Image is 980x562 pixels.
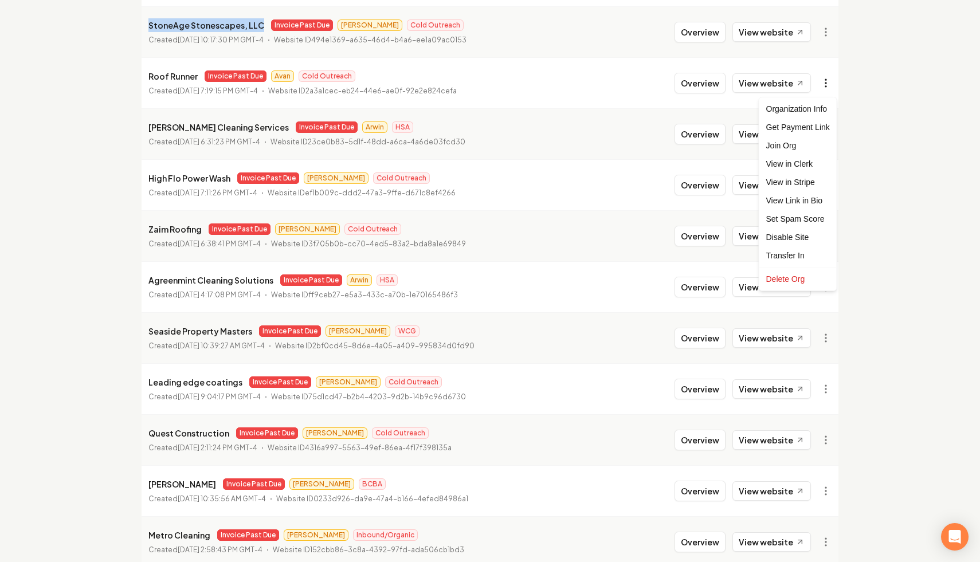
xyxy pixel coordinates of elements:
div: Join Org [762,136,834,155]
div: Organization Info [762,100,834,118]
div: Get Payment Link [762,118,834,136]
div: Transfer In [762,246,834,265]
div: Set Spam Score [762,210,834,228]
a: View in Stripe [762,173,834,191]
div: Delete Org [762,270,834,288]
a: View Link in Bio [762,191,834,210]
div: Disable Site [762,228,834,246]
a: View in Clerk [762,155,834,173]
